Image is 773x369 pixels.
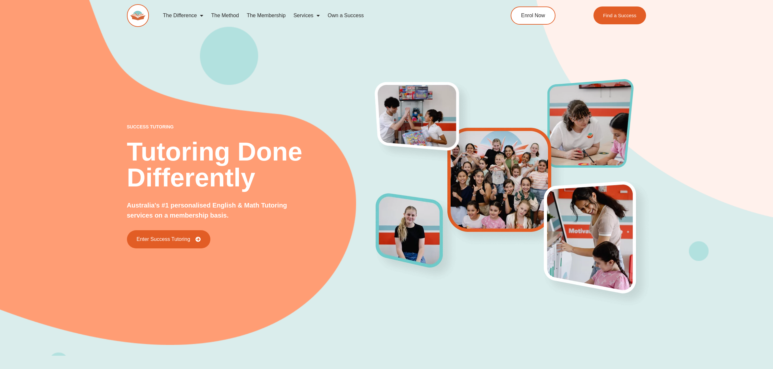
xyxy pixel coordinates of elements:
a: Enrol Now [511,6,555,25]
nav: Menu [159,8,481,23]
p: Australia's #1 personalised English & Math Tutoring services on a membership basis. [127,200,309,220]
span: Enter Success Tutoring [137,237,190,242]
h2: Tutoring Done Differently [127,139,376,191]
span: Find a Success [603,13,637,18]
a: Find a Success [593,6,646,24]
a: The Difference [159,8,207,23]
a: The Membership [243,8,290,23]
a: Own a Success [324,8,368,23]
a: The Method [207,8,243,23]
a: Enter Success Tutoring [127,230,210,248]
span: Enrol Now [521,13,545,18]
p: success tutoring [127,125,376,129]
a: Services [290,8,324,23]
